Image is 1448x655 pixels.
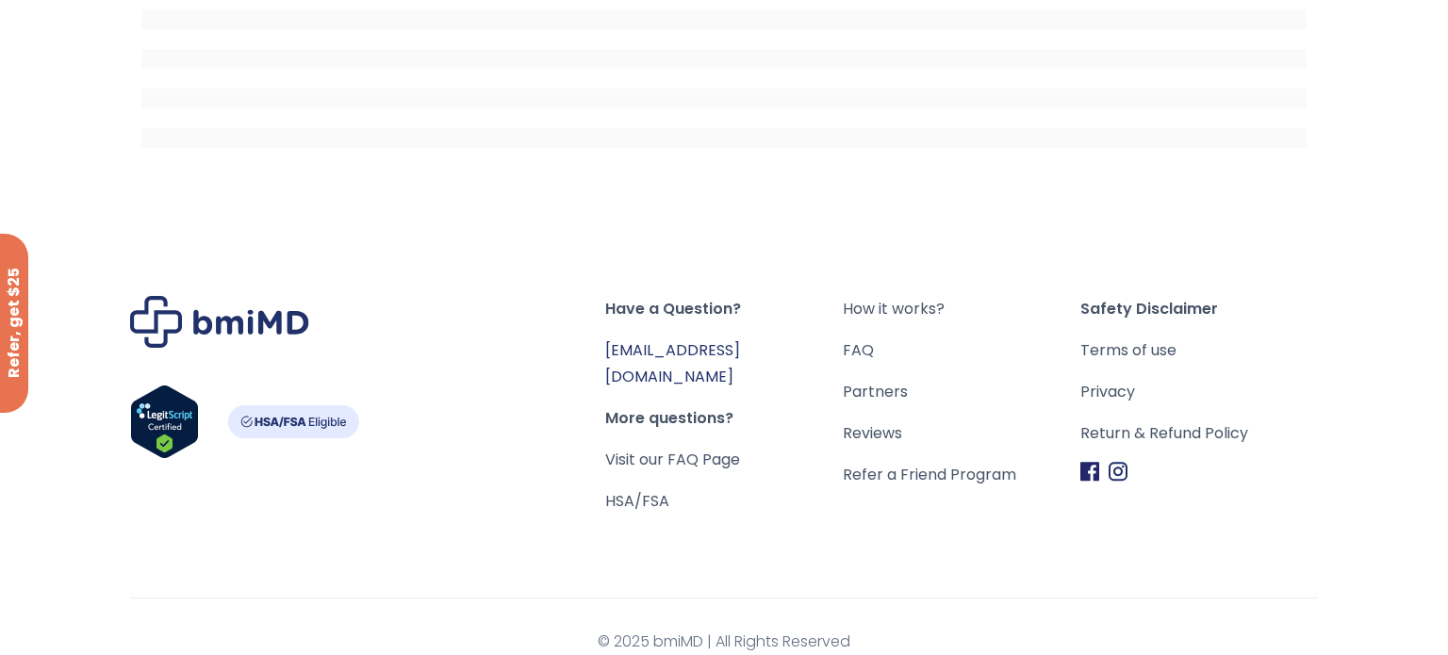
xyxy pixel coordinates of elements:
a: Terms of use [1080,337,1318,364]
a: HSA/FSA [605,490,669,512]
a: Return & Refund Policy [1080,420,1318,447]
a: Privacy [1080,379,1318,405]
a: Visit our FAQ Page [605,449,740,470]
a: Reviews [843,420,1080,447]
span: Safety Disclaimer [1080,296,1318,322]
img: Facebook [1080,462,1099,482]
img: Brand Logo [130,296,309,348]
img: Verify Approval for www.bmimd.com [130,385,199,459]
iframe: Sign Up via Text for Offers [15,583,219,640]
span: © 2025 bmiMD | All Rights Reserved [130,629,1318,655]
a: How it works? [843,296,1080,322]
a: FAQ [843,337,1080,364]
a: Verify LegitScript Approval for www.bmimd.com [130,385,199,467]
a: [EMAIL_ADDRESS][DOMAIN_NAME] [605,339,740,387]
span: Have a Question? [605,296,843,322]
a: Refer a Friend Program [843,462,1080,488]
a: Partners [843,379,1080,405]
img: HSA-FSA [227,405,359,438]
span: More questions? [605,405,843,432]
img: Instagram [1109,462,1127,482]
